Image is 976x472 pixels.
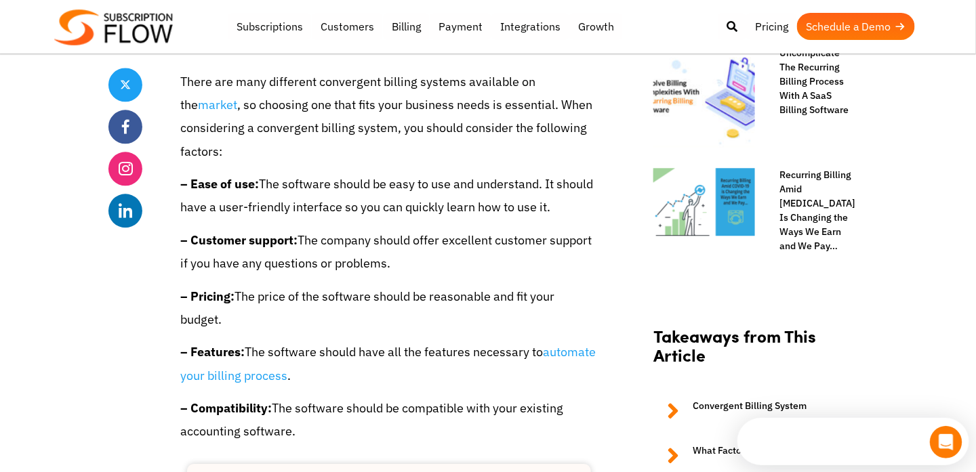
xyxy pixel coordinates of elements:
[180,229,598,275] p: The company should offer excellent customer support if you have any questions or problems.
[766,46,854,117] a: Uncomplicate The Recurring Billing Process With A SaaS Billing Software
[180,176,259,192] strong: – Ease of use:
[180,341,598,387] p: The software should have all the features necessary to .
[180,344,245,360] strong: – Features:
[5,5,244,43] div: Open Intercom Messenger
[180,232,298,248] strong: – Customer support:
[180,397,598,443] p: The software should be compatible with your existing accounting software.
[180,344,596,383] a: automate your billing process
[653,46,755,148] img: recurring-billing-process-with-SaaS-billing-software
[180,173,598,219] p: The software should be easy to use and understand. It should have a user-friendly interface so yo...
[228,13,312,40] a: Subscriptions
[198,97,237,112] a: market
[180,288,235,304] strong: – Pricing:
[180,70,598,163] p: There are many different convergent billing systems available on the , so choosing one that fits ...
[653,326,854,379] h2: Takeaways from This Article
[14,22,204,37] div: The team typically replies in under 30m
[653,444,854,468] a: What Factors You Should Consider
[930,426,962,458] iframe: Intercom live chat
[14,12,204,22] div: Need help?
[766,168,854,253] a: Recurring Billing Amid [MEDICAL_DATA] Is Changing the Ways We Earn and We Pay…
[180,285,598,331] p: The price of the software should be reasonable and fit your budget.
[430,13,491,40] a: Payment
[383,13,430,40] a: Billing
[491,13,569,40] a: Integrations
[746,13,797,40] a: Pricing
[653,399,854,423] a: Convergent Billing System
[54,9,173,45] img: Subscriptionflow
[180,400,272,416] strong: – Compatibility:
[569,13,623,40] a: Growth
[797,13,915,40] a: Schedule a Demo
[737,418,969,465] iframe: Intercom live chat discovery launcher
[653,168,755,236] img: Recurring Billing Amid COVID-19
[312,13,383,40] a: Customers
